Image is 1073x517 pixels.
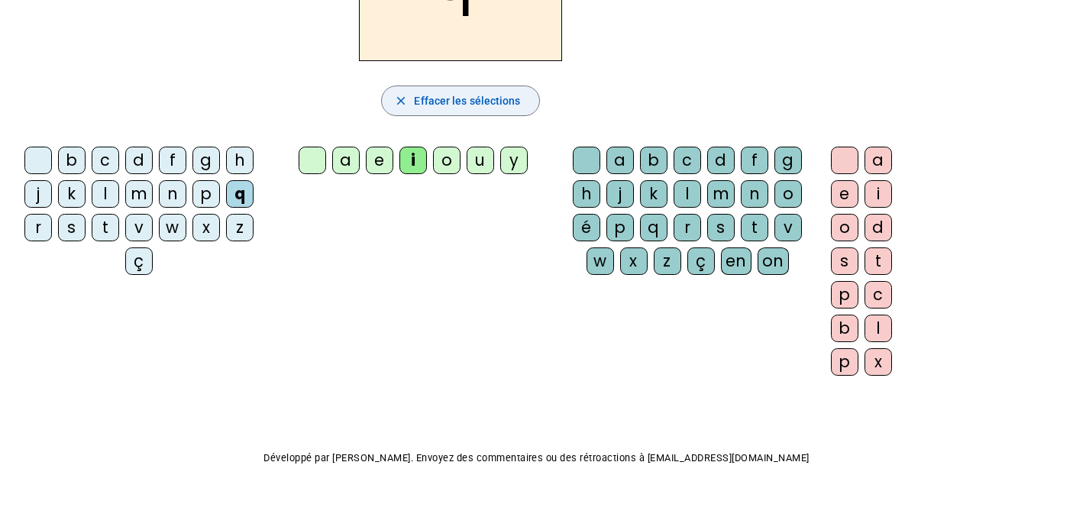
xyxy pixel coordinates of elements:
[159,147,186,174] div: f
[707,214,735,241] div: s
[58,147,86,174] div: b
[620,247,648,275] div: x
[587,247,614,275] div: w
[831,214,858,241] div: o
[226,214,254,241] div: z
[58,214,86,241] div: s
[831,348,858,376] div: p
[831,281,858,309] div: p
[125,147,153,174] div: d
[654,247,681,275] div: z
[831,247,858,275] div: s
[640,147,667,174] div: b
[92,147,119,174] div: c
[159,180,186,208] div: n
[192,147,220,174] div: g
[414,92,520,110] span: Effacer les sélections
[831,180,858,208] div: e
[226,180,254,208] div: q
[159,214,186,241] div: w
[687,247,715,275] div: ç
[92,214,119,241] div: t
[192,214,220,241] div: x
[606,214,634,241] div: p
[226,147,254,174] div: h
[366,147,393,174] div: e
[12,449,1061,467] p: Développé par [PERSON_NAME]. Envoyez des commentaires ou des rétroactions à [EMAIL_ADDRESS][DOMAI...
[24,214,52,241] div: r
[774,147,802,174] div: g
[741,180,768,208] div: n
[640,214,667,241] div: q
[758,247,789,275] div: on
[865,214,892,241] div: d
[24,180,52,208] div: j
[707,147,735,174] div: d
[500,147,528,174] div: y
[865,247,892,275] div: t
[606,180,634,208] div: j
[433,147,461,174] div: o
[332,147,360,174] div: a
[573,180,600,208] div: h
[741,214,768,241] div: t
[125,247,153,275] div: ç
[741,147,768,174] div: f
[394,94,408,108] mat-icon: close
[865,180,892,208] div: i
[573,214,600,241] div: é
[125,180,153,208] div: m
[707,180,735,208] div: m
[865,315,892,342] div: l
[606,147,634,174] div: a
[865,281,892,309] div: c
[774,214,802,241] div: v
[92,180,119,208] div: l
[831,315,858,342] div: b
[192,180,220,208] div: p
[721,247,751,275] div: en
[399,147,427,174] div: i
[774,180,802,208] div: o
[674,180,701,208] div: l
[640,180,667,208] div: k
[381,86,539,116] button: Effacer les sélections
[58,180,86,208] div: k
[674,214,701,241] div: r
[467,147,494,174] div: u
[674,147,701,174] div: c
[125,214,153,241] div: v
[865,348,892,376] div: x
[865,147,892,174] div: a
